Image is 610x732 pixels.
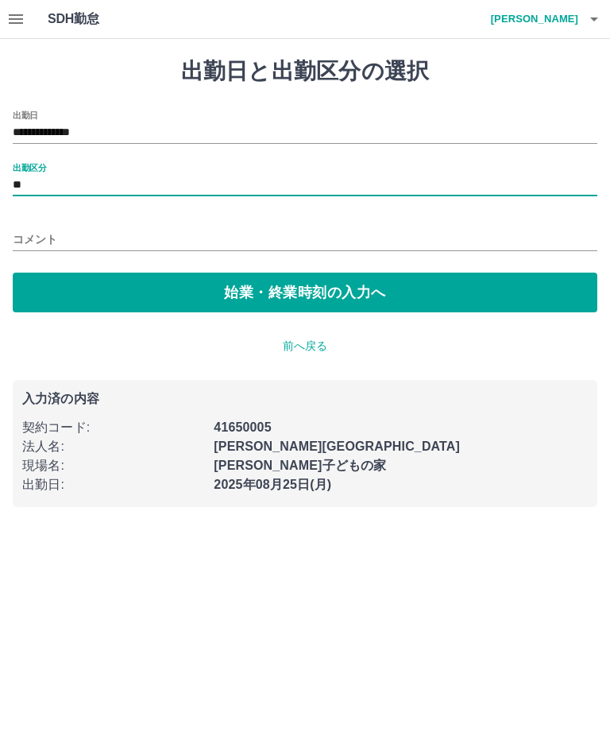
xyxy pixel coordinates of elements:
b: [PERSON_NAME][GEOGRAPHIC_DATA] [214,440,460,453]
p: 法人名 : [22,437,204,456]
label: 出勤日 [13,109,38,121]
b: 2025年08月25日(月) [214,478,331,491]
p: 出勤日 : [22,475,204,494]
b: [PERSON_NAME]子どもの家 [214,459,386,472]
p: 前へ戻る [13,338,597,354]
p: 現場名 : [22,456,204,475]
label: 出勤区分 [13,161,46,173]
button: 始業・終業時刻の入力へ [13,273,597,312]
b: 41650005 [214,420,271,434]
p: 入力済の内容 [22,393,588,405]
p: 契約コード : [22,418,204,437]
h1: 出勤日と出勤区分の選択 [13,58,597,85]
